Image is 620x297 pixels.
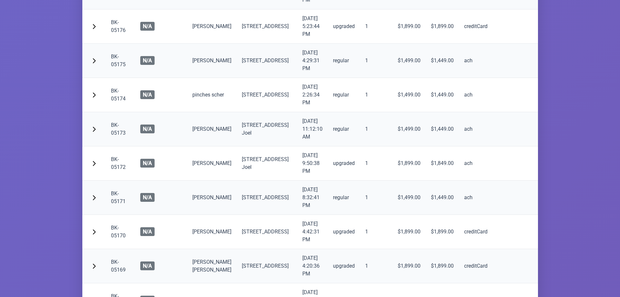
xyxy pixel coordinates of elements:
[328,78,360,112] td: regular
[140,261,155,270] span: N/A
[393,112,426,146] td: $1,499.00
[297,44,328,78] td: [DATE] 4:29:31 PM
[140,56,155,65] span: N/A
[111,156,126,170] a: BK-05172
[459,44,493,78] td: ach
[187,181,237,215] td: [PERSON_NAME]
[328,9,360,44] td: upgraded
[426,181,459,215] td: $1,449.00
[297,9,328,44] td: [DATE] 5:23:44 PM
[459,215,493,249] td: creditCard
[328,181,360,215] td: regular
[459,146,493,181] td: ach
[426,112,459,146] td: $1,449.00
[140,227,155,236] span: N/A
[187,215,237,249] td: [PERSON_NAME]
[360,146,393,181] td: 1
[237,112,297,146] td: [STREET_ADDRESS] Joel
[140,193,155,202] span: N/A
[187,9,237,44] td: [PERSON_NAME]
[459,249,493,283] td: creditCard
[297,78,328,112] td: [DATE] 2:26:34 PM
[393,146,426,181] td: $1,899.00
[187,146,237,181] td: [PERSON_NAME]
[237,9,297,44] td: [STREET_ADDRESS]
[393,44,426,78] td: $1,499.00
[426,146,459,181] td: $1,849.00
[140,22,155,31] span: N/A
[393,249,426,283] td: $1,899.00
[393,215,426,249] td: $1,899.00
[187,112,237,146] td: [PERSON_NAME]
[237,146,297,181] td: [STREET_ADDRESS] Joel
[297,249,328,283] td: [DATE] 4:20:36 PM
[297,112,328,146] td: [DATE] 11:12:10 AM
[297,146,328,181] td: [DATE] 9:50:38 PM
[328,146,360,181] td: upgraded
[393,78,426,112] td: $1,499.00
[360,44,393,78] td: 1
[328,44,360,78] td: regular
[426,215,459,249] td: $1,899.00
[237,44,297,78] td: [STREET_ADDRESS]
[237,249,297,283] td: [STREET_ADDRESS]
[360,78,393,112] td: 1
[328,249,360,283] td: upgraded
[426,9,459,44] td: $1,899.00
[297,181,328,215] td: [DATE] 8:32:41 PM
[187,249,237,283] td: [PERSON_NAME] [PERSON_NAME]
[459,78,493,112] td: ach
[328,112,360,146] td: regular
[360,215,393,249] td: 1
[459,112,493,146] td: ach
[111,122,126,136] a: BK-05173
[426,78,459,112] td: $1,449.00
[459,9,493,44] td: creditCard
[459,181,493,215] td: ach
[360,9,393,44] td: 1
[111,259,126,273] a: BK-05169
[111,88,126,102] a: BK-05174
[393,181,426,215] td: $1,499.00
[140,159,155,168] span: N/A
[360,249,393,283] td: 1
[187,44,237,78] td: [PERSON_NAME]
[111,225,126,239] a: BK-05170
[111,53,126,67] a: BK-05175
[111,19,126,33] a: BK-05176
[140,125,155,133] span: N/A
[297,215,328,249] td: [DATE] 4:42:31 PM
[328,215,360,249] td: upgraded
[360,112,393,146] td: 1
[393,9,426,44] td: $1,899.00
[237,78,297,112] td: [STREET_ADDRESS]
[237,215,297,249] td: [STREET_ADDRESS]
[237,181,297,215] td: [STREET_ADDRESS]
[426,249,459,283] td: $1,899.00
[187,78,237,112] td: pinches scher
[140,90,155,99] span: N/A
[360,181,393,215] td: 1
[111,190,126,204] a: BK-05171
[426,44,459,78] td: $1,449.00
